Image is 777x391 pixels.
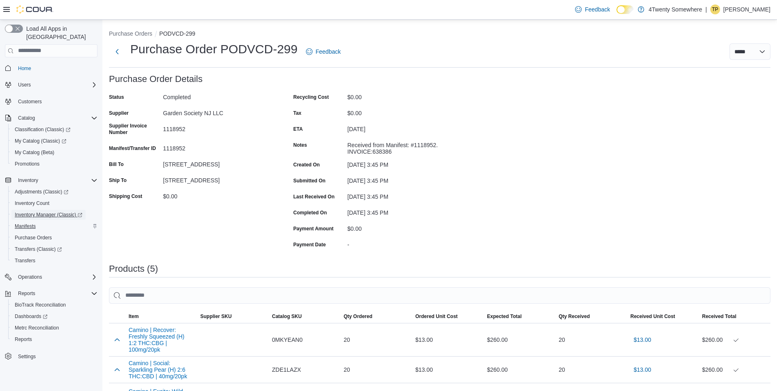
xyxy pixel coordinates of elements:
[347,123,457,132] div: [DATE]
[109,74,203,84] h3: Purchase Order Details
[712,5,718,14] span: TP
[347,139,457,155] div: Received from Manifest: #1118952. INVOICE:638386
[163,190,273,200] div: $0.00
[163,174,273,184] div: [STREET_ADDRESS]
[15,223,36,230] span: Manifests
[109,123,160,136] label: Supplier Invoice Number
[293,126,303,132] label: ETA
[699,310,770,323] button: Received Total
[8,186,101,198] a: Adjustments (Classic)
[634,336,651,344] span: $13.00
[487,313,521,320] span: Expected Total
[8,158,101,170] button: Promotions
[18,290,35,297] span: Reports
[11,244,97,254] span: Transfers (Classic)
[316,48,341,56] span: Feedback
[11,187,72,197] a: Adjustments (Classic)
[630,332,655,348] button: $13.00
[293,241,326,248] label: Payment Date
[2,175,101,186] button: Inventory
[11,311,51,321] a: Dashboards
[15,113,38,123] button: Catalog
[18,353,36,360] span: Settings
[11,323,62,333] a: Metrc Reconciliation
[11,187,97,197] span: Adjustments (Classic)
[130,41,298,57] h1: Purchase Order PODVCD-299
[11,198,53,208] a: Inventory Count
[340,361,412,378] div: 20
[2,112,101,124] button: Catalog
[559,313,590,320] span: Qty Received
[109,30,770,39] nav: An example of EuiBreadcrumbs
[109,145,156,152] label: Manifest/Transfer ID
[293,193,335,200] label: Last Received On
[616,5,634,14] input: Dark Mode
[5,59,97,384] nav: Complex example
[347,91,457,100] div: $0.00
[8,299,101,311] button: BioTrack Reconciliation
[8,232,101,243] button: Purchase Orders
[11,334,35,344] a: Reports
[15,113,97,123] span: Catalog
[8,221,101,232] button: Manifests
[555,310,627,323] button: Qty Received
[18,274,42,280] span: Operations
[11,323,97,333] span: Metrc Reconciliation
[723,5,770,14] p: [PERSON_NAME]
[2,271,101,283] button: Operations
[15,272,97,282] span: Operations
[15,200,50,207] span: Inventory Count
[702,335,767,345] div: $260.00
[109,94,124,100] label: Status
[15,351,97,361] span: Settings
[412,310,484,323] button: Ordered Unit Cost
[347,222,457,232] div: $0.00
[163,107,273,116] div: Garden Society NJ LLC
[163,142,273,152] div: 1118952
[109,177,127,184] label: Ship To
[11,148,58,157] a: My Catalog (Beta)
[18,115,35,121] span: Catalog
[18,98,42,105] span: Customers
[109,161,124,168] label: Bill To
[109,30,152,37] button: Purchase Orders
[159,30,195,37] button: PODVCD-299
[15,246,62,252] span: Transfers (Classic)
[15,211,82,218] span: Inventory Manager (Classic)
[15,64,34,73] a: Home
[2,95,101,107] button: Customers
[572,1,613,18] a: Feedback
[11,125,74,134] a: Classification (Classic)
[11,198,97,208] span: Inventory Count
[197,310,269,323] button: Supplier SKU
[129,313,139,320] span: Item
[15,272,45,282] button: Operations
[15,175,97,185] span: Inventory
[648,5,702,14] p: 4Twenty Somewhere
[484,332,555,348] div: $260.00
[11,334,97,344] span: Reports
[8,255,101,266] button: Transfers
[347,174,457,184] div: [DATE] 3:45 PM
[293,225,333,232] label: Payment Amount
[484,361,555,378] div: $260.00
[293,94,329,100] label: Recycling Cost
[293,142,307,148] label: Notes
[8,135,101,147] a: My Catalog (Classic)
[8,334,101,345] button: Reports
[555,361,627,378] div: 20
[8,147,101,158] button: My Catalog (Beta)
[11,159,97,169] span: Promotions
[11,210,86,220] a: Inventory Manager (Classic)
[109,193,142,200] label: Shipping Cost
[11,256,97,266] span: Transfers
[11,136,97,146] span: My Catalog (Classic)
[18,177,38,184] span: Inventory
[15,63,97,73] span: Home
[705,5,707,14] p: |
[2,288,101,299] button: Reports
[11,136,70,146] a: My Catalog (Classic)
[15,257,35,264] span: Transfers
[11,233,97,243] span: Purchase Orders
